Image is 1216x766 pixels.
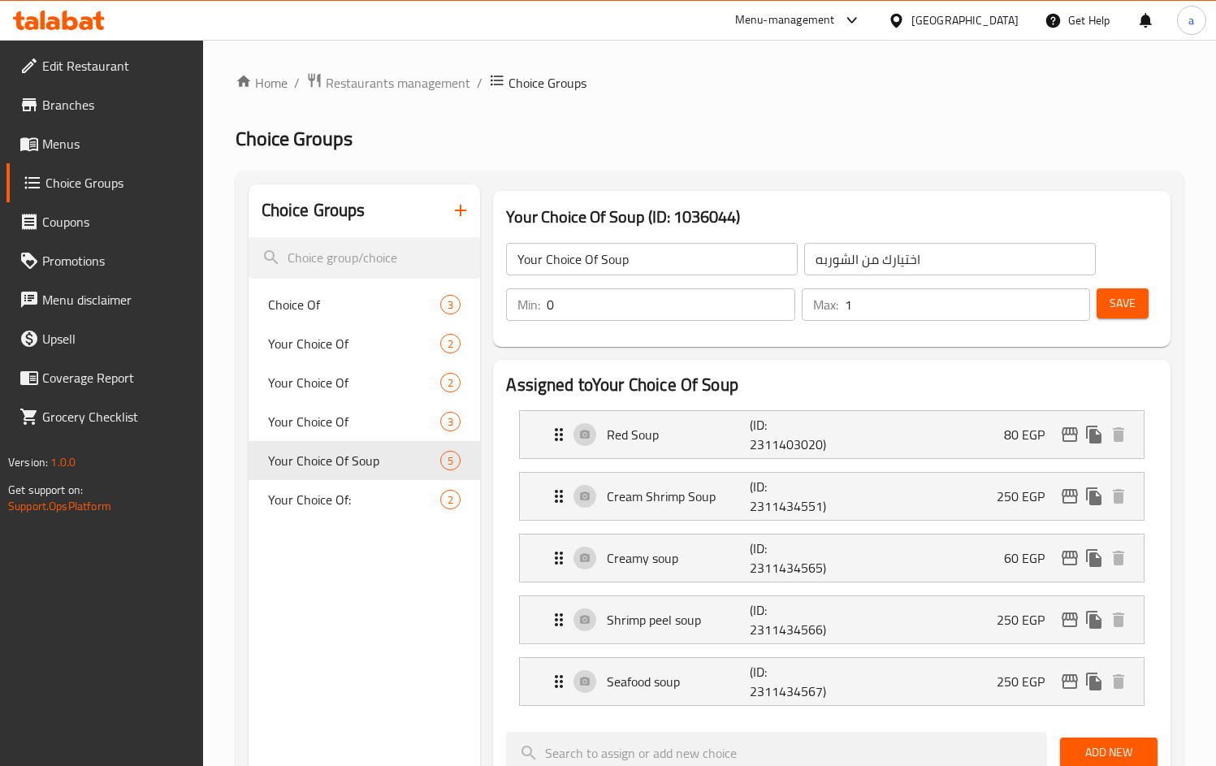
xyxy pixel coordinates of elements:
[607,610,750,630] p: Shrimp peel soup
[440,451,461,470] div: Choices
[441,414,460,430] span: 3
[268,295,441,314] span: Choice Of
[1097,288,1149,318] button: Save
[607,672,750,691] p: Seafood soup
[1082,484,1106,509] button: duplicate
[440,490,461,509] div: Choices
[42,290,190,309] span: Menu disclaimer
[440,412,461,431] div: Choices
[813,295,838,314] p: Max:
[607,487,750,506] p: Cream Shrimp Soup
[1004,548,1058,568] p: 60 EGP
[1188,11,1194,29] span: a
[440,373,461,392] div: Choices
[1106,669,1131,694] button: delete
[249,237,481,279] input: search
[1058,422,1082,447] button: edit
[42,329,190,348] span: Upsell
[268,490,441,509] span: Your Choice Of:
[441,453,460,469] span: 5
[6,319,203,358] a: Upsell
[735,11,835,30] div: Menu-management
[42,368,190,387] span: Coverage Report
[236,73,288,93] a: Home
[306,72,470,93] a: Restaurants management
[1058,669,1082,694] button: edit
[42,134,190,154] span: Menus
[1082,608,1106,632] button: duplicate
[506,204,1158,230] h3: Your Choice Of Soup (ID: 1036044)
[249,285,481,324] div: Choice Of3
[268,412,441,431] span: Your Choice Of
[441,336,460,352] span: 2
[441,375,460,391] span: 2
[506,651,1158,712] li: Expand
[236,120,353,157] span: Choice Groups
[236,72,1184,93] nav: breadcrumb
[911,11,1019,29] div: [GEOGRAPHIC_DATA]
[607,548,750,568] p: Creamy soup
[750,415,845,454] p: (ID: 2311403020)
[6,280,203,319] a: Menu disclaimer
[268,373,441,392] span: Your Choice Of
[520,411,1144,458] div: Expand
[6,397,203,436] a: Grocery Checklist
[42,407,190,426] span: Grocery Checklist
[294,73,300,93] li: /
[6,124,203,163] a: Menus
[750,662,845,701] p: (ID: 2311434567)
[42,251,190,270] span: Promotions
[750,600,845,639] p: (ID: 2311434566)
[1110,293,1136,314] span: Save
[607,425,750,444] p: Red Soup
[1082,669,1106,694] button: duplicate
[268,451,441,470] span: Your Choice Of Soup
[1073,742,1145,763] span: Add New
[268,334,441,353] span: Your Choice Of
[997,487,1058,506] p: 250 EGP
[1082,422,1106,447] button: duplicate
[6,241,203,280] a: Promotions
[750,539,845,578] p: (ID: 2311434565)
[1058,546,1082,570] button: edit
[8,496,111,517] a: Support.OpsPlatform
[1058,484,1082,509] button: edit
[6,85,203,124] a: Branches
[477,73,483,93] li: /
[8,479,83,500] span: Get support on:
[520,596,1144,643] div: Expand
[249,480,481,519] div: Your Choice Of:2
[508,73,586,93] span: Choice Groups
[440,295,461,314] div: Choices
[997,672,1058,691] p: 250 EGP
[441,297,460,313] span: 3
[249,363,481,402] div: Your Choice Of2
[1058,608,1082,632] button: edit
[506,589,1158,651] li: Expand
[1106,484,1131,509] button: delete
[506,373,1158,397] h2: Assigned to Your Choice Of Soup
[249,402,481,441] div: Your Choice Of3
[262,198,366,223] h2: Choice Groups
[6,46,203,85] a: Edit Restaurant
[440,334,461,353] div: Choices
[997,610,1058,630] p: 250 EGP
[249,441,481,480] div: Your Choice Of Soup5
[6,202,203,241] a: Coupons
[1106,422,1131,447] button: delete
[441,492,460,508] span: 2
[249,324,481,363] div: Your Choice Of2
[45,173,190,193] span: Choice Groups
[326,73,470,93] span: Restaurants management
[520,473,1144,520] div: Expand
[506,465,1158,527] li: Expand
[6,163,203,202] a: Choice Groups
[506,404,1158,465] li: Expand
[1082,546,1106,570] button: duplicate
[8,452,48,473] span: Version:
[42,56,190,76] span: Edit Restaurant
[1004,425,1058,444] p: 80 EGP
[517,295,540,314] p: Min:
[6,358,203,397] a: Coverage Report
[1106,546,1131,570] button: delete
